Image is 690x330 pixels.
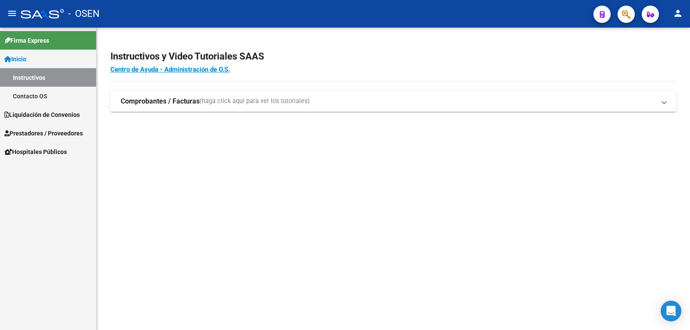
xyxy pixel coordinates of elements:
span: Liquidación de Convenios [4,110,80,119]
span: (haga click aquí para ver los tutoriales) [200,97,310,106]
strong: Comprobantes / Facturas [121,97,200,106]
mat-icon: menu [7,8,17,19]
span: Firma Express [4,36,49,45]
h2: Instructivos y Video Tutoriales SAAS [110,48,676,65]
mat-expansion-panel-header: Comprobantes / Facturas(haga click aquí para ver los tutoriales) [110,91,676,112]
a: Centro de Ayuda - Administración de O.S. [110,66,230,73]
mat-icon: person [673,8,683,19]
span: - OSEN [68,4,100,23]
span: Hospitales Públicos [4,147,67,157]
span: Inicio [4,54,26,64]
span: Prestadores / Proveedores [4,129,83,138]
div: Open Intercom Messenger [661,301,681,321]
